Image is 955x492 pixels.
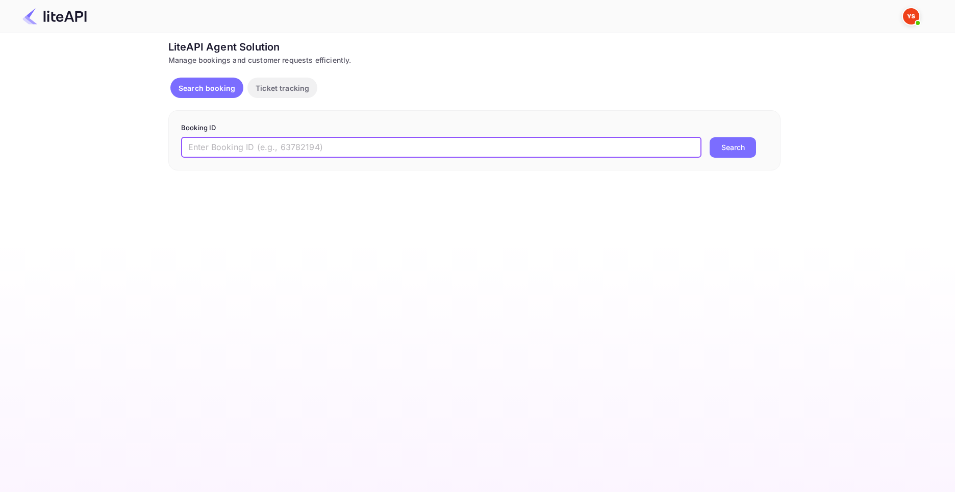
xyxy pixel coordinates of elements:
div: Manage bookings and customer requests efficiently. [168,55,781,65]
p: Ticket tracking [256,83,309,93]
p: Booking ID [181,123,768,133]
img: LiteAPI Logo [22,8,87,24]
input: Enter Booking ID (e.g., 63782194) [181,137,701,158]
p: Search booking [179,83,235,93]
div: LiteAPI Agent Solution [168,39,781,55]
button: Search [710,137,756,158]
img: Yandex Support [903,8,919,24]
